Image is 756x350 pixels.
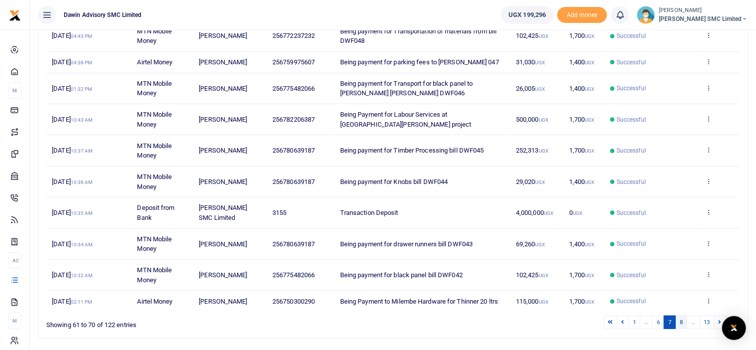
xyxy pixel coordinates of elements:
[497,6,557,24] li: Wallet ballance
[8,82,21,99] li: M
[199,32,247,39] span: [PERSON_NAME]
[516,271,548,279] span: 102,425
[585,33,595,39] small: UGX
[539,117,548,123] small: UGX
[199,240,247,248] span: [PERSON_NAME]
[137,142,172,160] span: MTN Mobile Money
[71,242,93,247] small: 10:34 AM
[199,204,247,221] span: [PERSON_NAME] SMC Limited
[585,242,595,247] small: UGX
[340,111,472,128] span: Being Payment for Labour Services at [GEOGRAPHIC_DATA][PERSON_NAME] project
[516,178,545,185] span: 29,020
[52,209,93,216] span: [DATE]
[8,313,21,329] li: M
[501,6,553,24] a: UGX 199,296
[539,33,548,39] small: UGX
[137,111,172,128] span: MTN Mobile Money
[617,239,646,248] span: Successful
[617,177,646,186] span: Successful
[340,178,448,185] span: Being payment for Knobs bill DWF044
[585,299,595,305] small: UGX
[535,86,545,92] small: UGX
[272,58,315,66] span: 256759975607
[272,116,315,123] span: 256782206387
[569,147,595,154] span: 1,700
[516,147,548,154] span: 252,313
[722,316,746,340] div: Open Intercom Messenger
[52,240,93,248] span: [DATE]
[199,116,247,123] span: [PERSON_NAME]
[52,32,92,39] span: [DATE]
[569,271,595,279] span: 1,700
[272,85,315,92] span: 256775482066
[569,32,595,39] span: 1,700
[508,10,546,20] span: UGX 199,296
[629,316,640,329] a: 1
[637,6,655,24] img: profile-user
[659,6,748,15] small: [PERSON_NAME]
[569,298,595,305] span: 1,700
[340,271,463,279] span: Being payment for black panel bill DWF042
[137,58,172,66] span: Airtel Money
[199,58,247,66] span: [PERSON_NAME]
[52,178,93,185] span: [DATE]
[137,173,172,190] span: MTN Mobile Money
[71,117,93,123] small: 10:43 AM
[652,316,664,329] a: 6
[272,240,315,248] span: 256780639187
[71,210,93,216] small: 10:35 AM
[585,179,595,185] small: UGX
[137,235,172,253] span: MTN Mobile Money
[137,204,174,221] span: Deposit from Bank
[52,85,92,92] span: [DATE]
[675,316,687,329] a: 8
[516,85,545,92] span: 26,005
[272,147,315,154] span: 256780639187
[272,32,315,39] span: 256772237232
[8,252,21,269] li: Ac
[272,271,315,279] span: 256775482066
[272,178,315,185] span: 256780639187
[516,58,545,66] span: 31,030
[516,209,553,216] span: 4,000,000
[516,298,548,305] span: 115,000
[569,240,595,248] span: 1,400
[71,179,93,185] small: 10:36 AM
[585,148,595,154] small: UGX
[9,9,21,21] img: logo-small
[539,148,548,154] small: UGX
[557,10,607,18] a: Add money
[46,315,331,330] div: Showing 61 to 70 of 122 entries
[617,58,646,67] span: Successful
[585,117,595,123] small: UGX
[52,58,92,66] span: [DATE]
[340,298,498,305] span: Being Payment to Milembe Hardware for Thinner 20 ltrs
[71,60,93,65] small: 04:38 PM
[544,210,553,216] small: UGX
[199,298,247,305] span: [PERSON_NAME]
[557,7,607,23] span: Add money
[340,240,473,248] span: Being payment for drawer runners bill DWF043
[535,242,545,247] small: UGX
[340,58,499,66] span: Being payment for parking fees to [PERSON_NAME] 047
[71,33,93,39] small: 04:43 PM
[516,116,548,123] span: 500,000
[617,115,646,124] span: Successful
[617,146,646,155] span: Successful
[585,273,595,278] small: UGX
[52,298,92,305] span: [DATE]
[617,84,646,93] span: Successful
[664,316,676,329] a: 7
[52,116,93,123] span: [DATE]
[585,86,595,92] small: UGX
[573,210,582,216] small: UGX
[569,209,582,216] span: 0
[539,273,548,278] small: UGX
[60,10,146,19] span: Dawin Advisory SMC Limited
[272,209,286,216] span: 3155
[700,316,715,329] a: 13
[516,240,545,248] span: 69,260
[71,299,93,305] small: 02:11 PM
[199,85,247,92] span: [PERSON_NAME]
[340,147,484,154] span: Being payment for Timber Processing bill DWF045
